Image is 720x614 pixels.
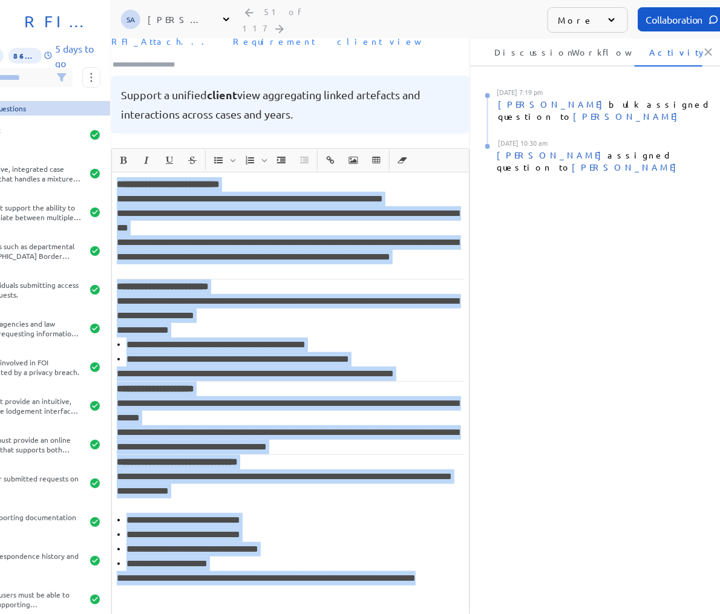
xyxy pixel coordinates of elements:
span: Insert Ordered List [239,150,269,171]
span: [PERSON_NAME] [573,111,684,122]
input: Type here to add tags [111,59,186,71]
span: Insert Image [342,150,364,171]
button: Increase Indent [271,150,292,171]
span: client [207,88,237,102]
li: Workflow [557,38,625,67]
button: Bold [113,150,134,171]
div: assigned question to [497,149,713,173]
div: bulk assigned question to [498,98,713,122]
p: [DATE] 7:19 pm [487,86,713,96]
button: Underline [159,150,180,171]
button: Strike through [182,150,203,171]
button: Italic [136,150,157,171]
button: Insert link [320,150,341,171]
p: More [558,14,594,26]
div: 51 of 117 [242,6,303,33]
li: Activity [635,38,702,67]
pre: Support a unified view aggregating linked artefacts and interactions across cases and years. [121,85,460,124]
span: Insert Unordered List [208,150,238,171]
span: Increase Indent [270,150,292,171]
span: [PERSON_NAME] [572,162,682,172]
span: Insert link [319,150,341,171]
button: Clear Formatting [392,150,413,171]
span: [PERSON_NAME] [498,99,609,109]
button: Insert Ordered List [240,150,260,171]
div: [PERSON_NAME] [148,13,208,25]
span: Clear Formatting [391,150,413,171]
span: 86% of Questions Completed [8,48,41,64]
span: [PERSON_NAME] [497,149,607,160]
button: Insert table [366,150,387,171]
button: Insert Image [343,150,364,171]
button: Insert Unordered List [208,150,229,171]
span: Insert table [365,150,387,171]
p: 5 days to go [55,41,100,70]
span: Decrease Indent [293,150,315,171]
span: Steve Ackermann [121,10,140,29]
li: Discussion [480,38,548,67]
p: [DATE] 10:30 am [487,137,713,146]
